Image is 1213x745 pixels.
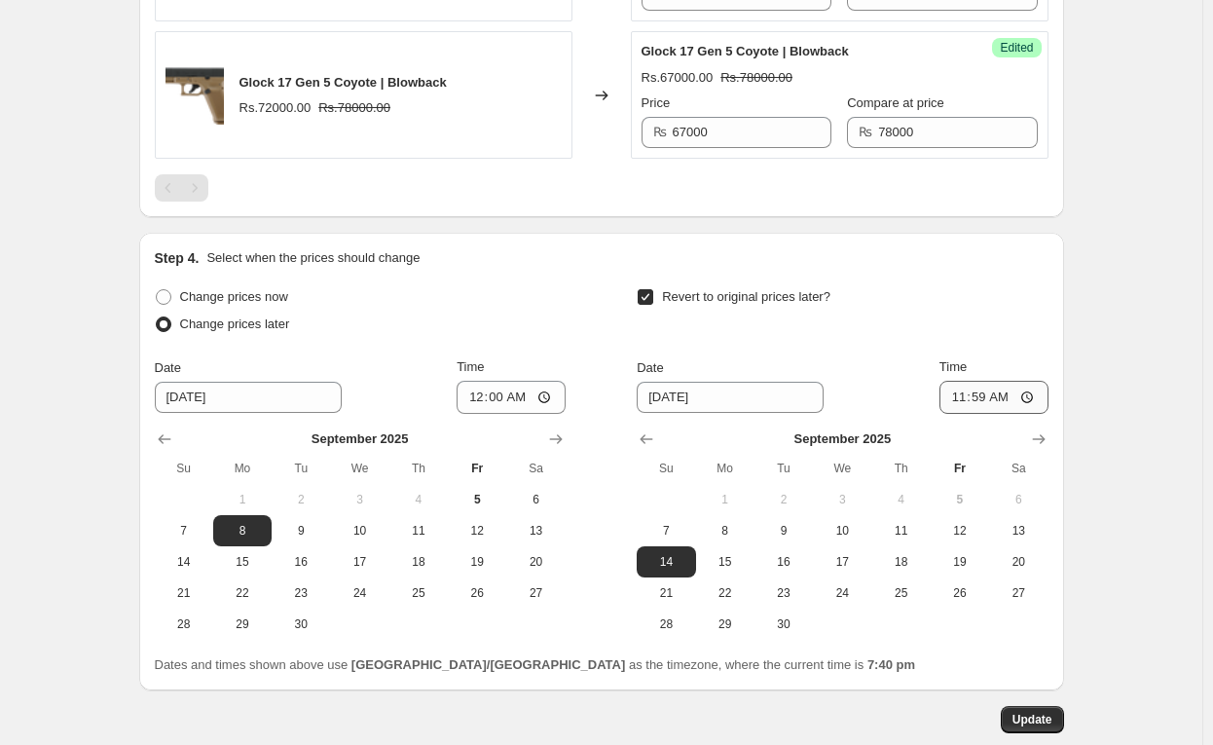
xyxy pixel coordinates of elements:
button: Sunday September 7 2025 [155,515,213,546]
span: 26 [938,585,981,601]
span: 23 [762,585,805,601]
span: 17 [821,554,864,570]
span: 8 [704,523,747,539]
span: 11 [397,523,440,539]
button: Monday September 15 2025 [696,546,754,577]
span: 26 [456,585,498,601]
span: 19 [938,554,981,570]
p: Select when the prices should change [206,248,420,268]
th: Thursday [871,453,930,484]
span: Th [879,461,922,476]
span: Dates and times shown above use as the timezone, where the current time is [155,657,916,672]
button: Monday September 29 2025 [213,609,272,640]
span: 15 [221,554,264,570]
span: 27 [997,585,1040,601]
span: 22 [704,585,747,601]
button: Tuesday September 16 2025 [754,546,813,577]
button: Tuesday September 30 2025 [754,609,813,640]
span: Th [397,461,440,476]
span: 16 [762,554,805,570]
th: Saturday [506,453,565,484]
span: 6 [997,492,1040,507]
button: Thursday September 25 2025 [389,577,448,609]
input: 9/5/2025 [155,382,342,413]
th: Saturday [989,453,1048,484]
span: We [338,461,381,476]
span: 3 [338,492,381,507]
span: 2 [762,492,805,507]
button: Wednesday September 10 2025 [330,515,388,546]
div: Rs.67000.00 [642,68,714,88]
button: Sunday September 21 2025 [155,577,213,609]
button: Monday September 22 2025 [213,577,272,609]
button: Saturday September 20 2025 [506,546,565,577]
span: 1 [221,492,264,507]
span: 27 [514,585,557,601]
span: Mo [221,461,264,476]
span: 6 [514,492,557,507]
span: 22 [221,585,264,601]
span: 5 [456,492,498,507]
span: Fr [456,461,498,476]
span: 14 [163,554,205,570]
button: Friday September 19 2025 [448,546,506,577]
th: Wednesday [330,453,388,484]
span: 10 [821,523,864,539]
th: Tuesday [754,453,813,484]
input: 9/5/2025 [637,382,824,413]
button: Friday September 26 2025 [931,577,989,609]
span: 7 [644,523,687,539]
span: 11 [879,523,922,539]
input: 12:00 [457,381,566,414]
button: Wednesday September 24 2025 [813,577,871,609]
button: Tuesday September 9 2025 [272,515,330,546]
span: 1 [704,492,747,507]
button: Show previous month, August 2025 [633,426,660,453]
button: Saturday September 13 2025 [989,515,1048,546]
button: Friday September 19 2025 [931,546,989,577]
button: Tuesday September 9 2025 [754,515,813,546]
th: Monday [696,453,754,484]
span: Price [642,95,671,110]
span: 28 [644,616,687,632]
span: 9 [279,523,322,539]
span: 9 [762,523,805,539]
button: Show next month, October 2025 [542,426,570,453]
span: Date [155,360,181,375]
button: Saturday September 13 2025 [506,515,565,546]
span: 5 [938,492,981,507]
button: Wednesday September 3 2025 [813,484,871,515]
button: Monday September 22 2025 [696,577,754,609]
button: Tuesday September 2 2025 [272,484,330,515]
span: 25 [397,585,440,601]
strike: Rs.78000.00 [318,98,390,118]
span: 30 [762,616,805,632]
span: 21 [644,585,687,601]
span: Sa [997,461,1040,476]
button: Thursday September 25 2025 [871,577,930,609]
th: Wednesday [813,453,871,484]
span: Sa [514,461,557,476]
span: 21 [163,585,205,601]
button: Monday September 8 2025 [696,515,754,546]
span: 13 [997,523,1040,539]
button: Saturday September 27 2025 [989,577,1048,609]
span: 18 [879,554,922,570]
button: Monday September 1 2025 [213,484,272,515]
span: Time [457,359,484,374]
button: Friday September 26 2025 [448,577,506,609]
button: Sunday September 14 2025 [637,546,695,577]
span: 4 [879,492,922,507]
button: Thursday September 4 2025 [389,484,448,515]
button: Tuesday September 30 2025 [272,609,330,640]
button: Today Friday September 5 2025 [931,484,989,515]
span: 12 [938,523,981,539]
span: 2 [279,492,322,507]
button: Monday September 8 2025 [213,515,272,546]
span: 25 [879,585,922,601]
button: Saturday September 6 2025 [506,484,565,515]
th: Tuesday [272,453,330,484]
div: Rs.72000.00 [239,98,312,118]
span: 24 [338,585,381,601]
strike: Rs.78000.00 [720,68,792,88]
